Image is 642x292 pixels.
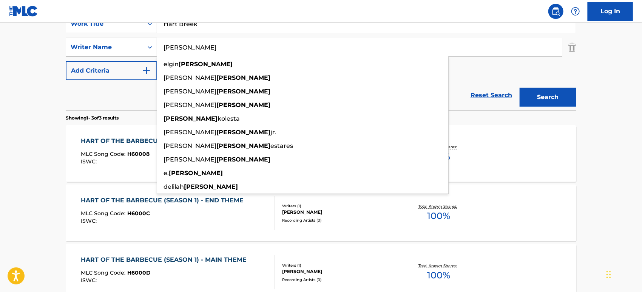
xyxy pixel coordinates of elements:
div: [PERSON_NAME] [282,209,396,216]
form: Search Form [66,14,576,110]
strong: [PERSON_NAME] [216,129,270,136]
div: HART OF THE BARBECUE (SEASON 1) - CUES [81,137,227,146]
div: Writers ( 1 ) [282,203,396,209]
span: [PERSON_NAME] [164,88,216,95]
span: MLC Song Code : [81,151,128,157]
strong: [PERSON_NAME] [179,61,233,68]
div: Writers ( 1 ) [282,262,396,268]
div: Recording Artists ( 0 ) [282,217,396,223]
div: Writer Name [71,43,139,52]
span: estares [270,142,293,149]
span: [PERSON_NAME] [164,74,216,81]
strong: [PERSON_NAME] [169,169,223,177]
span: jr. [270,129,276,136]
span: [PERSON_NAME] [164,156,216,163]
span: kolesta [218,115,240,122]
button: Search [520,88,576,107]
button: Add Criteria [66,61,157,80]
div: HART OF THE BARBECUE (SEASON 1) - MAIN THEME [81,255,251,264]
span: H6000D [128,269,151,276]
span: H6000C [128,210,150,217]
img: MLC Logo [9,6,38,17]
div: Work Title [71,19,139,28]
strong: [PERSON_NAME] [184,183,238,190]
span: elgin [164,61,179,68]
div: Drag [607,263,611,286]
div: HART OF THE BARBECUE (SEASON 1) - END THEME [81,196,248,205]
span: delilah [164,183,184,190]
span: MLC Song Code : [81,269,128,276]
iframe: Chat Widget [604,256,642,292]
strong: [PERSON_NAME] [216,101,270,109]
span: MLC Song Code : [81,210,128,217]
span: 100 % [427,269,450,282]
span: [PERSON_NAME] [164,129,216,136]
div: [PERSON_NAME] [282,268,396,275]
span: H60008 [128,151,150,157]
strong: [PERSON_NAME] [216,74,270,81]
p: Total Known Shares: [418,203,459,209]
span: e. [164,169,169,177]
a: Reset Search [467,87,516,104]
a: HART OF THE BARBECUE (SEASON 1) - CUESMLC Song Code:H60008ISWC:Writers (1)[PERSON_NAME]Recording ... [66,125,576,182]
span: 100 % [427,209,450,223]
img: search [551,7,560,16]
a: Public Search [548,4,563,19]
a: HART OF THE BARBECUE (SEASON 1) - END THEMEMLC Song Code:H6000CISWC:Writers (1)[PERSON_NAME]Recor... [66,185,576,241]
span: ISWC : [81,277,99,284]
img: Delete Criterion [568,38,576,57]
strong: [PERSON_NAME] [216,142,270,149]
span: [PERSON_NAME] [164,142,216,149]
span: ISWC : [81,158,99,165]
strong: [PERSON_NAME] [216,88,270,95]
p: Showing 1 - 3 of 3 results [66,115,119,121]
div: Recording Artists ( 0 ) [282,277,396,283]
img: 9d2ae6d4665cec9f34b9.svg [142,66,151,75]
span: ISWC : [81,217,99,224]
a: Log In [588,2,633,21]
p: Total Known Shares: [418,263,459,269]
span: [PERSON_NAME] [164,101,216,109]
div: Help [568,4,583,19]
img: help [571,7,580,16]
strong: [PERSON_NAME] [216,156,270,163]
strong: [PERSON_NAME] [164,115,218,122]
